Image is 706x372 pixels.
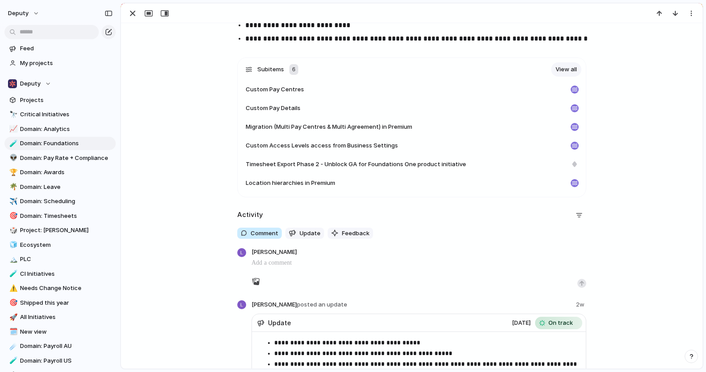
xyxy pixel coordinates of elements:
[4,137,116,150] a: 🧪Domain: Foundations
[246,85,304,94] span: Custom Pay Centres
[4,311,116,324] a: 🚀All Initiatives
[237,210,263,220] h2: Activity
[9,168,16,178] div: 🏆
[246,160,466,169] span: Timesheet Export Phase 2 - Unblock GA for Foundations One product initiative
[8,139,17,148] button: 🧪
[4,267,116,281] a: 🧪CI Initiatives
[8,342,17,351] button: ☄️
[4,253,116,266] a: 🏔️PLC
[246,141,398,150] span: Custom Access Levels access from Business Settings
[9,196,16,207] div: ✈️
[20,59,113,68] span: My projects
[8,154,17,163] button: 👽
[300,229,321,238] span: Update
[20,96,113,105] span: Projects
[237,228,282,239] button: Comment
[20,327,113,336] span: New view
[4,94,116,107] a: Projects
[4,42,116,55] a: Feed
[8,212,17,221] button: 🎯
[4,151,116,165] a: 👽Domain: Pay Rate + Compliance
[20,284,113,293] span: Needs Change Notice
[8,313,17,322] button: 🚀
[8,226,17,235] button: 🎲
[8,241,17,249] button: 🧊
[4,77,116,90] button: Deputy
[246,104,300,113] span: Custom Pay Details
[9,124,16,134] div: 📈
[4,339,116,353] div: ☄️Domain: Payroll AU
[4,282,116,295] a: ⚠️Needs Change Notice
[289,64,298,75] div: 6
[20,313,113,322] span: All Initiatives
[576,300,586,311] span: 2w
[9,139,16,149] div: 🧪
[297,301,347,308] span: posted an update
[20,342,113,351] span: Domain: Payroll AU
[4,180,116,194] a: 🌴Domain: Leave
[4,57,116,70] a: My projects
[9,312,16,323] div: 🚀
[4,224,116,237] div: 🎲Project: [PERSON_NAME]
[246,123,412,131] span: Migration (Multi Pay Centres & Multi Agreement) in Premium
[20,154,113,163] span: Domain: Pay Rate + Compliance
[9,110,16,120] div: 🔭
[257,65,284,74] span: Subitems
[4,325,116,339] a: 🗓️New view
[252,248,297,258] span: [PERSON_NAME]
[8,255,17,264] button: 🏔️
[20,168,113,177] span: Domain: Awards
[252,300,347,309] span: [PERSON_NAME]
[20,298,113,307] span: Shipped this year
[8,168,17,177] button: 🏆
[4,238,116,252] a: 🧊Ecosystem
[20,212,113,221] span: Domain: Timesheets
[20,197,113,206] span: Domain: Scheduling
[8,356,17,365] button: 🧪
[20,125,113,134] span: Domain: Analytics
[8,298,17,307] button: 🎯
[9,153,16,163] div: 👽
[4,123,116,136] div: 📈Domain: Analytics
[20,79,41,88] span: Deputy
[8,270,17,278] button: 🧪
[8,197,17,206] button: ✈️
[4,209,116,223] a: 🎯Domain: Timesheets
[251,229,278,238] span: Comment
[4,354,116,368] a: 🧪Domain: Payroll US
[9,341,16,352] div: ☄️
[9,225,16,236] div: 🎲
[342,229,369,238] span: Feedback
[4,296,116,310] a: 🎯Shipped this year
[4,108,116,121] a: 🔭Critical Initiatives
[4,166,116,179] a: 🏆Domain: Awards
[20,270,113,278] span: CI Initiatives
[9,182,16,192] div: 🌴
[20,139,113,148] span: Domain: Foundations
[8,110,17,119] button: 🔭
[9,254,16,265] div: 🏔️
[9,269,16,279] div: 🧪
[8,9,28,18] span: deputy
[8,327,17,336] button: 🗓️
[20,241,113,249] span: Ecosystem
[4,195,116,208] a: ✈️Domain: Scheduling
[20,255,113,264] span: PLC
[328,228,373,239] button: Feedback
[9,240,16,250] div: 🧊
[4,6,44,20] button: deputy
